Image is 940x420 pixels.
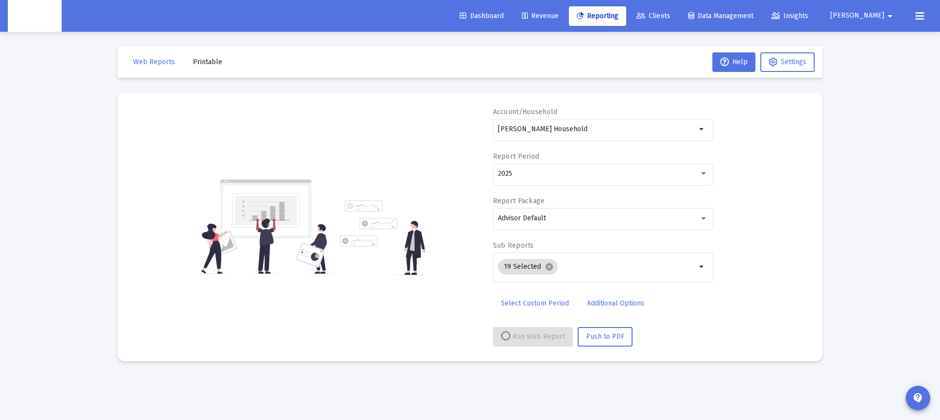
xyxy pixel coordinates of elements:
[125,52,183,72] button: Web Reports
[884,6,896,26] mat-icon: arrow_drop_down
[688,12,753,20] span: Data Management
[514,6,566,26] a: Revenue
[133,58,175,66] span: Web Reports
[629,6,678,26] a: Clients
[460,12,504,20] span: Dashboard
[493,197,545,205] label: Report Package
[681,6,761,26] a: Data Management
[819,6,908,25] button: [PERSON_NAME]
[493,327,573,347] button: Run Web Report
[912,392,924,404] mat-icon: contact_support
[501,299,569,307] span: Select Custom Period
[712,52,755,72] button: Help
[760,52,815,72] button: Settings
[772,12,808,20] span: Insights
[587,299,644,307] span: Additional Options
[696,123,708,135] mat-icon: arrow_drop_down
[764,6,816,26] a: Insights
[545,262,554,271] mat-icon: cancel
[498,125,696,133] input: Search or select an account or household
[577,12,618,20] span: Reporting
[781,58,806,66] span: Settings
[340,200,425,275] img: reporting-alt
[522,12,559,20] span: Revenue
[452,6,512,26] a: Dashboard
[493,152,540,161] label: Report Period
[498,259,558,275] mat-chip: 19 Selected
[498,169,512,178] span: 2025
[15,6,54,26] img: Dashboard
[493,108,558,116] label: Account/Household
[185,52,230,72] button: Printable
[569,6,626,26] a: Reporting
[493,241,534,250] label: Sub Reports
[578,327,633,347] button: Push to PDF
[586,332,624,341] span: Push to PDF
[720,58,748,66] span: Help
[830,12,884,20] span: [PERSON_NAME]
[498,257,696,277] mat-chip-list: Selection
[636,12,670,20] span: Clients
[193,58,222,66] span: Printable
[501,332,565,341] span: Run Web Report
[498,214,546,222] span: Advisor Default
[199,178,334,275] img: reporting
[696,261,708,273] mat-icon: arrow_drop_down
